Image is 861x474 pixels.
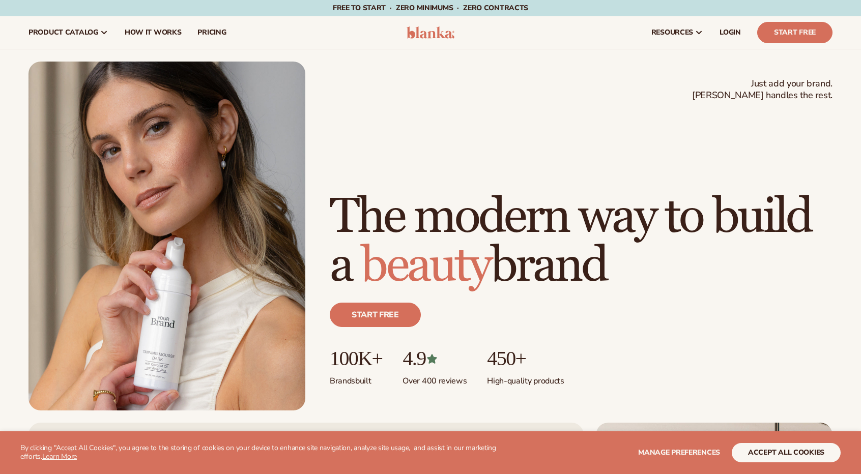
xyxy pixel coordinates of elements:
[487,370,564,387] p: High-quality products
[20,444,504,461] p: By clicking "Accept All Cookies", you agree to the storing of cookies on your device to enhance s...
[330,370,382,387] p: Brands built
[692,78,833,102] span: Just add your brand. [PERSON_NAME] handles the rest.
[711,16,749,49] a: LOGIN
[197,28,226,37] span: pricing
[643,16,711,49] a: resources
[28,28,98,37] span: product catalog
[42,452,77,461] a: Learn More
[403,347,467,370] p: 4.9
[487,347,564,370] p: 450+
[330,303,421,327] a: Start free
[407,26,455,39] img: logo
[651,28,693,37] span: resources
[638,443,720,462] button: Manage preferences
[403,370,467,387] p: Over 400 reviews
[117,16,190,49] a: How It Works
[20,16,117,49] a: product catalog
[361,236,490,295] span: beauty
[732,443,841,462] button: accept all cookies
[333,3,528,13] span: Free to start · ZERO minimums · ZERO contracts
[125,28,182,37] span: How It Works
[638,448,720,457] span: Manage preferences
[757,22,833,43] a: Start Free
[28,62,305,410] img: Female holding tanning mousse.
[330,347,382,370] p: 100K+
[189,16,234,49] a: pricing
[330,193,833,290] h1: The modern way to build a brand
[720,28,741,37] span: LOGIN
